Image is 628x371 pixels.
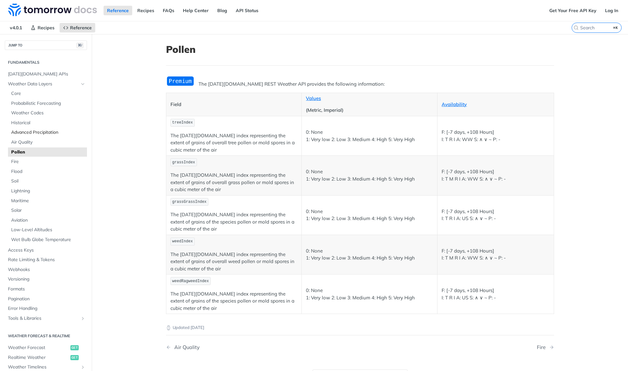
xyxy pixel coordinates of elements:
[76,43,83,48] span: ⌘/
[8,167,87,176] a: Flood
[612,25,620,31] kbd: ⌘K
[11,237,85,243] span: Wet Bulb Globe Temperature
[602,6,622,15] a: Log In
[8,247,85,253] span: Access Keys
[11,129,85,136] span: Advanced Precipitation
[5,294,87,304] a: Pagination
[442,101,467,107] a: Availability
[5,265,87,275] a: Webhooks
[8,89,87,98] a: Core
[172,200,206,204] span: grassGrassIndex
[5,79,87,89] a: Weather Data LayersHide subpages for Weather Data Layers
[11,227,85,233] span: Low-Level Altitudes
[8,276,85,282] span: Versioning
[80,365,85,370] button: Show subpages for Weather Timelines
[8,128,87,137] a: Advanced Precipitation
[170,211,298,233] p: The [DATE][DOMAIN_NAME] index representing the extent of grains of the species pollen or mold spo...
[5,284,87,294] a: Formats
[8,118,87,128] a: Historical
[179,6,212,15] a: Help Center
[442,168,549,182] p: F: [-7 days, +108 Hours] I: T M R I A: WW S: ∧ ∨ ~ P: -
[5,304,87,313] a: Error Handling
[11,207,85,214] span: Solar
[8,176,87,186] a: Soil
[442,247,549,262] p: F: [-7 days, +108 Hours] I: T M R I A: WW S: ∧ ∨ ~ P: -
[38,25,54,31] span: Recipes
[8,99,87,108] a: Probabilistic Forecasting
[8,354,69,361] span: Realtime Weather
[166,325,554,331] p: Updated [DATE]
[170,101,298,108] p: Field
[172,239,193,244] span: weedIndex
[537,344,549,350] div: Fire
[8,147,87,157] a: Pollen
[8,315,79,322] span: Tools & Libraries
[5,246,87,255] a: Access Keys
[8,157,87,167] a: Fire
[11,110,85,116] span: Weather Codes
[5,333,87,339] h2: Weather Forecast & realtime
[8,4,97,16] img: Tomorrow.io Weather API Docs
[159,6,178,15] a: FAQs
[8,257,85,263] span: Rate Limiting & Tokens
[80,316,85,321] button: Show subpages for Tools & Libraries
[537,344,554,350] a: Next Page: Fire
[134,6,158,15] a: Recipes
[306,208,433,222] p: 0: None 1: Very low 2: Low 3: Medium 4: High 5: Very High
[214,6,231,15] a: Blog
[442,129,549,143] p: F: [-7 days, +108 Hours] I: T R I A: WW S: ∧ ∨ ~ P: -
[170,251,298,273] p: The [DATE][DOMAIN_NAME] index representing the extent of grains of overall weed pollen or mold sp...
[5,255,87,265] a: Rate Limiting & Tokens
[546,6,600,15] a: Get Your Free API Key
[172,279,209,283] span: weedRagweedIndex
[6,23,25,32] span: v4.0.1
[5,60,87,65] h2: Fundamentals
[232,6,262,15] a: API Status
[172,120,193,125] span: treeIndex
[5,353,87,362] a: Realtime Weatherget
[8,216,87,225] a: Aviation
[306,129,433,143] p: 0: None 1: Very low 2: Low 3: Medium 4: High 5: Very High
[5,343,87,353] a: Weather Forecastget
[11,168,85,175] span: Flood
[104,6,132,15] a: Reference
[170,290,298,312] p: The [DATE][DOMAIN_NAME] index representing the extent of grains of the species pollen or mold spo...
[5,275,87,284] a: Versioning
[166,344,332,350] a: Previous Page: Air Quality
[11,100,85,107] span: Probabilistic Forecasting
[80,82,85,87] button: Hide subpages for Weather Data Layers
[5,40,87,50] button: JUMP TO⌘/
[306,247,433,262] p: 0: None 1: Very low 2: Low 3: Medium 4: High 5: Very High
[166,338,554,357] nav: Pagination Controls
[11,90,85,97] span: Core
[11,149,85,155] span: Pollen
[172,160,195,165] span: grassIndex
[8,71,85,77] span: [DATE][DOMAIN_NAME] APIs
[8,186,87,196] a: Lightning
[11,198,85,204] span: Maritime
[70,25,92,31] span: Reference
[27,23,58,32] a: Recipes
[11,178,85,184] span: Soil
[8,235,87,245] a: Wet Bulb Globe Temperature
[8,108,87,118] a: Weather Codes
[166,44,554,55] h1: Pollen
[60,23,95,32] a: Reference
[8,138,87,147] a: Air Quality
[574,25,579,30] svg: Search
[70,345,79,350] span: get
[306,95,321,101] a: Values
[8,267,85,273] span: Webhooks
[170,172,298,193] p: The [DATE][DOMAIN_NAME] index representing the extent of grains of overall grass pollen or mold s...
[8,196,87,206] a: Maritime
[11,139,85,146] span: Air Quality
[8,225,87,235] a: Low-Level Altitudes
[306,287,433,301] p: 0: None 1: Very low 2: Low 3: Medium 4: High 5: Very High
[171,344,200,350] div: Air Quality
[8,364,79,370] span: Weather Timelines
[8,286,85,292] span: Formats
[170,132,298,154] p: The [DATE][DOMAIN_NAME] index representing the extent of grains of overall tree pollen or mold sp...
[8,206,87,215] a: Solar
[8,345,69,351] span: Weather Forecast
[166,81,554,88] p: The [DATE][DOMAIN_NAME] REST Weather API provides the following information:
